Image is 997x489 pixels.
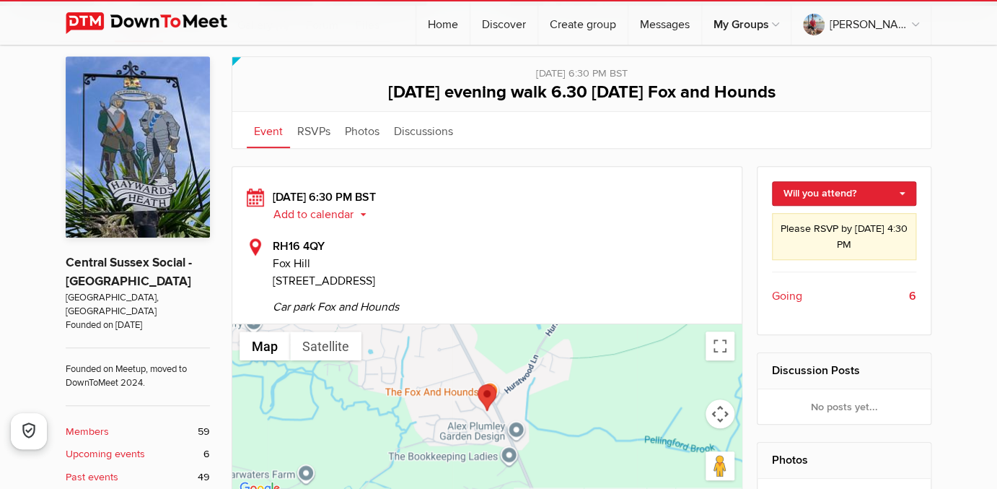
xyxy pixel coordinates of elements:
a: Event [247,112,290,148]
img: Central Sussex Social - Haywards Heath [66,56,210,238]
span: Fox Hill [273,255,727,272]
a: Central Sussex Social - [GEOGRAPHIC_DATA] [66,255,192,289]
span: Going [772,287,802,305]
img: DownToMeet [66,12,250,34]
a: Will you attend? [772,181,917,206]
button: Map camera controls [706,399,734,428]
span: 49 [198,469,210,485]
span: Founded on [DATE] [66,319,210,332]
a: Create group [538,1,628,45]
b: Upcoming events [66,446,145,462]
span: Car park Fox and Hounds [273,290,727,316]
div: Please RSVP by [DATE] 4:30 PM [772,213,917,260]
a: RSVPs [290,112,338,148]
b: Past events [66,469,118,485]
span: 59 [198,424,210,440]
div: No posts yet... [757,389,931,424]
a: Members 59 [66,424,210,440]
span: 6 [203,446,210,462]
div: [DATE] 6:30 PM BST [247,57,916,82]
a: [PERSON_NAME] [791,1,931,45]
a: Discussions [387,112,460,148]
a: Discover [470,1,537,45]
span: [GEOGRAPHIC_DATA], [GEOGRAPHIC_DATA] [66,291,210,319]
span: [STREET_ADDRESS] [273,274,375,288]
a: Past events 49 [66,469,210,485]
button: Show street map [240,332,290,360]
b: 6 [909,287,916,305]
div: [DATE] 6:30 PM BST [247,189,727,223]
span: Founded on Meetup, moved to DownToMeet 2024. [66,347,210,391]
a: Home [416,1,470,45]
button: Show satellite imagery [290,332,361,360]
a: My Groups [702,1,791,45]
a: Upcoming events 6 [66,446,210,462]
a: Photos [338,112,387,148]
button: Add to calendar [273,208,377,221]
a: Photos [772,453,808,467]
span: [DATE] evening walk 6.30 [DATE] Fox and Hounds [388,82,776,103]
a: Messages [628,1,701,45]
b: Members [66,424,109,440]
a: Discussion Posts [772,363,860,378]
button: Drag Pegman onto the map to open Street View [706,451,734,480]
b: RH16 4QY [273,239,325,254]
button: Toggle fullscreen view [706,332,734,360]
